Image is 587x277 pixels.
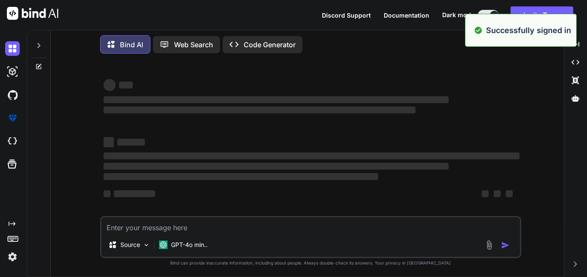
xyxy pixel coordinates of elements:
p: Web Search [174,40,213,50]
span: ‌ [104,96,449,103]
img: alert [474,24,483,36]
span: ‌ [114,190,155,197]
img: githubDark [5,88,20,102]
img: darkChat [5,41,20,56]
p: Bind AI [120,40,143,50]
span: Discord Support [322,12,371,19]
img: cloudideIcon [5,134,20,149]
span: ‌ [104,137,114,147]
p: GPT-4o min.. [171,240,208,249]
img: GPT-4o mini [159,240,168,249]
span: ‌ [104,173,378,180]
span: ‌ [117,139,145,146]
img: darkAi-studio [5,64,20,79]
p: Bind can provide inaccurate information, including about people. Always double-check its answers.... [100,260,521,266]
span: ‌ [104,190,110,197]
span: ‌ [104,107,416,113]
img: premium [5,111,20,125]
span: ‌ [482,190,489,197]
img: Bind AI [7,7,58,20]
img: settings [5,250,20,264]
span: ‌ [494,190,501,197]
span: Documentation [384,12,429,19]
img: attachment [484,240,494,250]
span: ‌ [104,152,520,159]
span: Dark mode [442,11,474,19]
p: Successfully signed in [486,24,571,36]
button: Documentation [384,11,429,20]
img: icon [501,241,510,250]
span: ‌ [119,82,133,88]
span: ‌ [104,163,449,170]
p: Code Generator [244,40,296,50]
span: ‌ [506,190,513,197]
p: Source [120,240,140,249]
button: Discord Support [322,11,371,20]
span: ‌ [104,79,116,91]
img: Pick Models [143,241,150,249]
button: Invite Team [511,6,573,24]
